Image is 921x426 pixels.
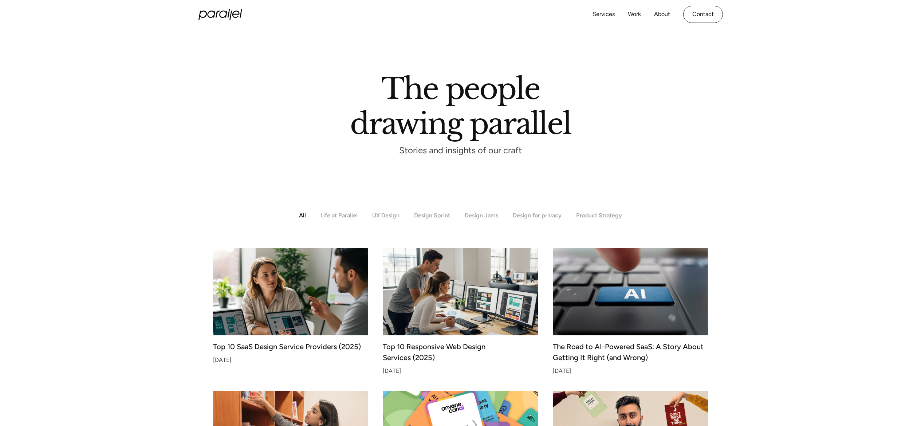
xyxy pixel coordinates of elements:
div: Top 10 SaaS Design Service Providers (2025) [213,344,369,349]
a: home [198,9,242,20]
div: The Road to AI-Powered SaaS: A Story About Getting It Right (and Wrong) [553,344,708,360]
div: Design Jams [465,212,498,219]
h1: The people drawing parallel [350,78,571,134]
div: Design Sprint [414,212,450,219]
div: All [299,212,306,219]
a: Contact [683,6,723,23]
div: [DATE] [383,369,538,373]
a: Top 10 Responsive Web Design Services (2025)[DATE] [383,248,538,373]
div: Life at Parallel [320,212,358,219]
div: UX Design [372,212,400,219]
div: [DATE] [553,369,708,373]
p: Stories and insights of our craft [399,147,522,156]
div: [DATE] [213,358,369,362]
a: Services [593,9,615,20]
a: Work [628,9,641,20]
div: Product Strategy [576,212,622,219]
a: Top 10 SaaS Design Service Providers (2025)[DATE] [213,248,369,373]
a: About [654,9,670,20]
div: Top 10 Responsive Web Design Services (2025) [383,344,538,360]
div: Design for privacy [513,212,562,219]
a: The Road to AI-Powered SaaS: A Story About Getting It Right (and Wrong)[DATE] [553,248,708,373]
